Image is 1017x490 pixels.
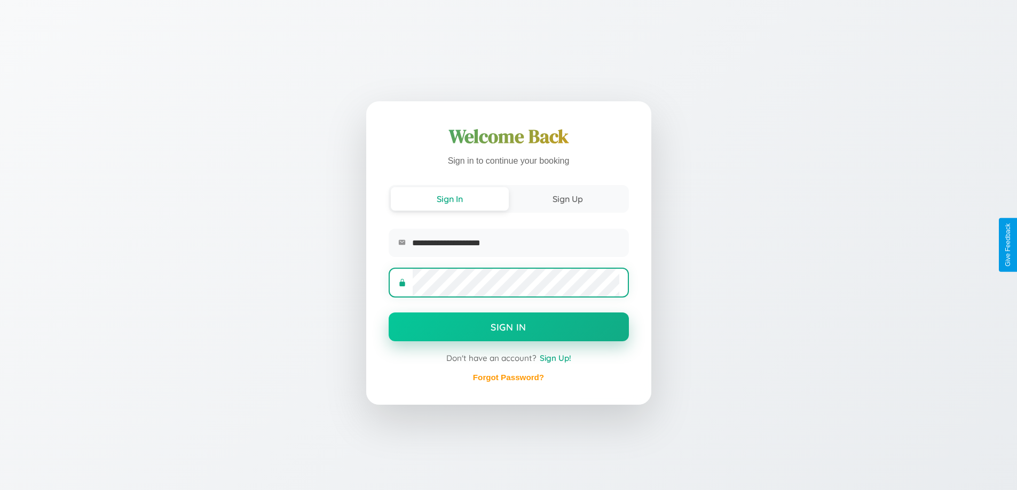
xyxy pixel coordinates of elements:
a: Forgot Password? [473,373,544,382]
button: Sign Up [509,187,627,211]
h1: Welcome Back [389,124,629,149]
button: Sign In [389,312,629,341]
span: Sign Up! [540,353,571,363]
div: Don't have an account? [389,353,629,363]
button: Sign In [391,187,509,211]
div: Give Feedback [1004,223,1012,267]
p: Sign in to continue your booking [389,154,629,169]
